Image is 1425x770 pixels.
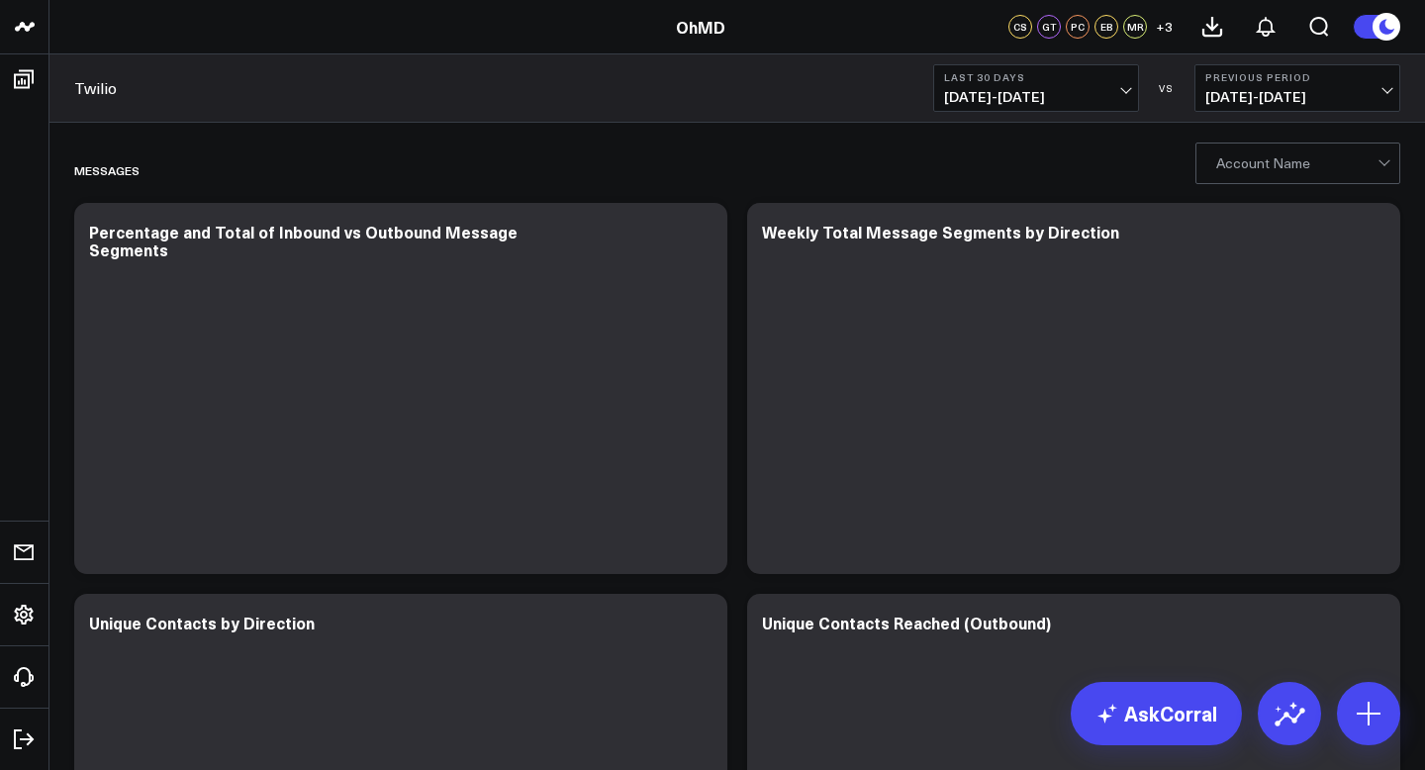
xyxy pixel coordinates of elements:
[74,77,117,99] a: Twilio
[1194,64,1400,112] button: Previous Period[DATE]-[DATE]
[676,16,725,38] a: OhMD
[89,612,315,633] div: Unique Contacts by Direction
[933,64,1139,112] button: Last 30 Days[DATE]-[DATE]
[1071,682,1242,745] a: AskCorral
[1123,15,1147,39] div: MR
[1008,15,1032,39] div: CS
[944,71,1128,83] b: Last 30 Days
[762,221,1119,242] div: Weekly Total Message Segments by Direction
[1152,15,1176,39] button: +3
[1149,82,1185,94] div: VS
[1066,15,1090,39] div: PC
[1205,71,1389,83] b: Previous Period
[74,147,140,193] div: messages
[1205,89,1389,105] span: [DATE] - [DATE]
[944,89,1128,105] span: [DATE] - [DATE]
[1156,20,1173,34] span: + 3
[1094,15,1118,39] div: EB
[89,221,518,260] div: Percentage and Total of Inbound vs Outbound Message Segments
[1037,15,1061,39] div: GT
[762,612,1051,633] div: Unique Contacts Reached (Outbound)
